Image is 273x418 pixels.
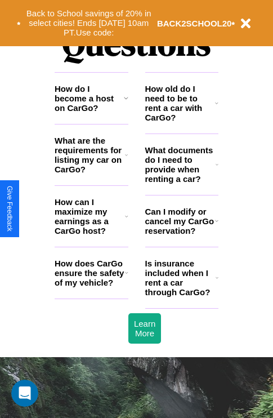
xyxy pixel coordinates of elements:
h3: How does CarGo ensure the safety of my vehicle? [55,259,125,287]
h3: How do I become a host on CarGo? [55,84,124,113]
iframe: Intercom live chat [11,380,38,407]
h3: Is insurance included when I rent a car through CarGo? [145,259,216,297]
button: Learn More [128,313,161,344]
h3: What documents do I need to provide when renting a car? [145,145,216,184]
button: Back to School savings of 20% in select cities! Ends [DATE] 10am PT.Use code: [21,6,157,41]
h3: What are the requirements for listing my car on CarGo? [55,136,125,174]
h3: How old do I need to be to rent a car with CarGo? [145,84,216,122]
b: BACK2SCHOOL20 [157,19,232,28]
h3: Can I modify or cancel my CarGo reservation? [145,207,215,235]
div: Give Feedback [6,186,14,232]
h3: How can I maximize my earnings as a CarGo host? [55,197,125,235]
